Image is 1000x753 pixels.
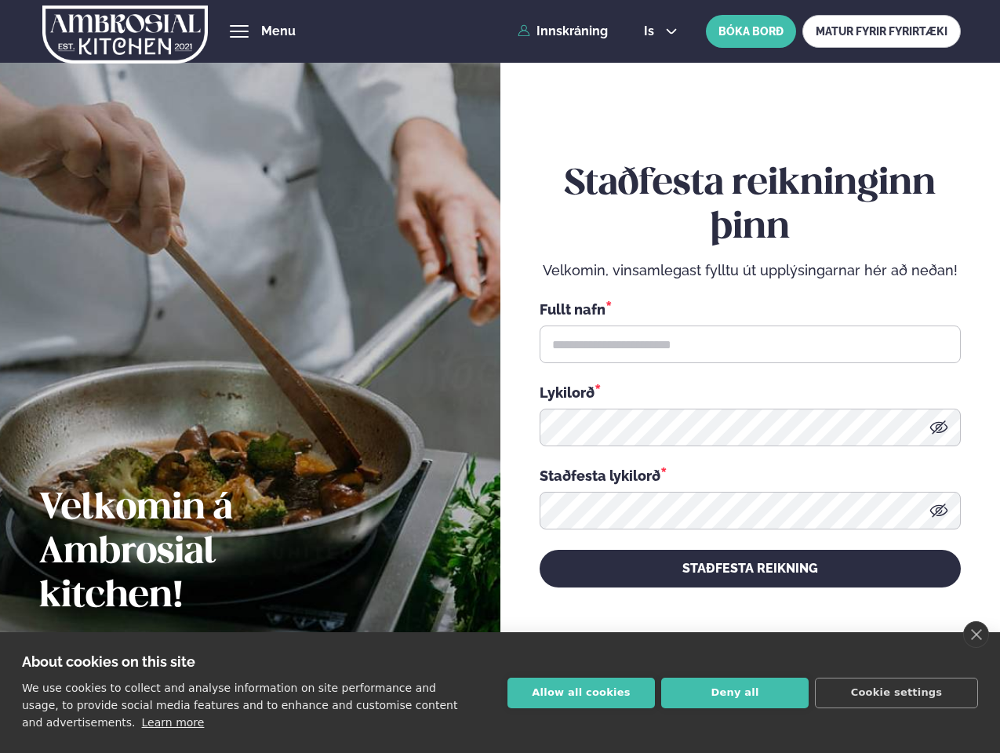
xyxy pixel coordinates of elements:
[507,678,655,708] button: Allow all cookies
[540,162,961,250] h2: Staðfesta reikninginn þinn
[631,25,690,38] button: is
[540,299,961,319] div: Fullt nafn
[963,621,989,648] a: close
[22,682,457,729] p: We use cookies to collect and analyse information on site performance and usage, to provide socia...
[42,2,208,67] img: logo
[706,15,796,48] button: BÓKA BORÐ
[39,487,365,619] h2: Velkomin á Ambrosial kitchen!
[540,465,961,486] div: Staðfesta lykilorð
[540,382,961,402] div: Lykilorð
[644,25,659,38] span: is
[540,550,961,587] button: STAÐFESTA REIKNING
[661,678,809,708] button: Deny all
[230,22,249,41] button: hamburger
[802,15,961,48] a: MATUR FYRIR FYRIRTÆKI
[518,24,608,38] a: Innskráning
[540,261,961,280] p: Velkomin, vinsamlegast fylltu út upplýsingarnar hér að neðan!
[142,716,205,729] a: Learn more
[815,678,978,708] button: Cookie settings
[22,653,195,670] strong: About cookies on this site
